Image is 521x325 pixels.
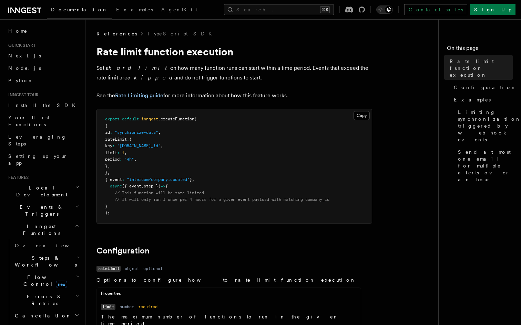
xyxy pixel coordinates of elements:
span: { [165,184,168,188]
dd: optional [143,266,163,271]
span: } [105,170,108,175]
span: } [190,177,192,182]
a: Documentation [47,2,112,19]
dd: object [125,266,139,271]
a: Examples [451,94,513,106]
h1: Rate limit function execution [96,45,372,58]
span: : [127,137,129,142]
a: Configuration [96,246,150,256]
span: : [110,130,112,135]
span: , [108,170,110,175]
span: Rate limit function execution [450,58,513,78]
code: limit [101,304,115,310]
span: Quick start [6,43,35,48]
a: Examples [112,2,157,19]
button: Cancellation [12,310,81,322]
span: id [105,130,110,135]
span: "synchronize-data" [115,130,158,135]
span: AgentKit [161,7,198,12]
span: { event [105,177,122,182]
code: rateLimit [96,266,121,272]
span: ({ event [122,184,141,188]
span: async [110,184,122,188]
p: Options to configure how to rate limit function execution [96,277,361,283]
span: ( [194,117,197,121]
span: export [105,117,120,121]
a: Rate limit function execution [447,55,513,81]
a: Node.js [6,62,81,74]
span: Inngest tour [6,92,39,98]
span: "4h" [124,157,134,162]
button: Toggle dark mode [376,6,393,14]
span: Examples [116,7,153,12]
a: Setting up your app [6,150,81,169]
span: , [108,164,110,169]
a: Limiting synchronization triggered by webhook events [455,106,513,146]
span: key [105,143,112,148]
span: } [105,204,108,209]
span: Install the SDK [8,102,80,108]
button: Errors & Retries [12,290,81,310]
span: Cancellation [12,312,72,319]
a: AgentKit [157,2,202,19]
span: Steps & Workflows [12,254,77,268]
span: "intercom/company.updated" [127,177,190,182]
span: } [105,164,108,169]
span: Send at most one email for multiple alerts over an hour [458,149,513,183]
span: default [122,117,139,121]
em: hard limit [109,65,170,71]
a: TypeScript SDK [147,30,216,37]
div: Properties [97,291,361,299]
a: Rate Limiting guide [115,92,163,99]
span: Events & Triggers [6,204,75,217]
a: Overview [12,239,81,252]
span: limit [105,150,117,155]
span: References [96,30,137,37]
span: , [134,157,136,162]
a: Sign Up [470,4,515,15]
a: Next.js [6,50,81,62]
button: Inngest Functions [6,220,81,239]
p: See the for more information about how this feature works. [96,91,372,100]
span: Overview [15,243,86,248]
span: Your first Functions [8,115,49,127]
span: Leveraging Steps [8,134,67,147]
button: Steps & Workflows [12,252,81,271]
a: Contact sales [404,4,467,15]
span: // It will only run 1 once per 4 hours for a given event payload with matching company_id [115,197,329,202]
dd: required [138,304,157,310]
p: Set a on how many function runs can start within a time period. Events that exceed the rate limit... [96,63,372,83]
span: => [161,184,165,188]
span: Configuration [454,84,517,91]
span: // This function will be rate limited [115,191,204,195]
span: Setting up your app [8,153,68,166]
span: step }) [144,184,161,188]
em: skipped [127,74,174,81]
span: period [105,157,120,162]
span: Flow Control [12,274,76,288]
span: .createFunction [158,117,194,121]
dd: number [120,304,134,310]
span: Node.js [8,65,41,71]
span: Limiting synchronization triggered by webhook events [458,109,521,143]
span: Examples [454,96,491,103]
span: : [122,177,124,182]
span: : [117,150,120,155]
a: Configuration [451,81,513,94]
span: Python [8,78,33,83]
a: Install the SDK [6,99,81,111]
span: : [112,143,115,148]
button: Copy [354,111,370,120]
span: , [161,143,163,148]
span: new [56,281,67,288]
span: , [158,130,161,135]
span: : [120,157,122,162]
span: inngest [141,117,158,121]
button: Events & Triggers [6,201,81,220]
a: Home [6,25,81,37]
span: 1 [122,150,124,155]
a: Leveraging Steps [6,131,81,150]
a: Send at most one email for multiple alerts over an hour [455,146,513,186]
span: ); [105,210,110,215]
a: Python [6,74,81,87]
